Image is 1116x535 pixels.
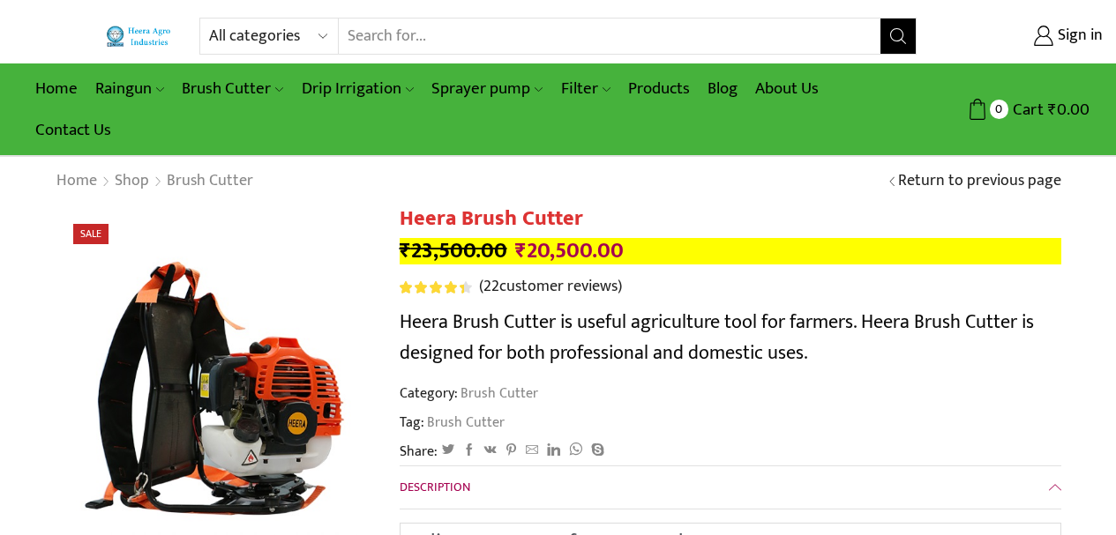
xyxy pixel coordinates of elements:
[400,233,411,269] span: ₹
[515,233,624,269] bdi: 20,500.00
[26,68,86,109] a: Home
[173,68,292,109] a: Brush Cutter
[699,68,746,109] a: Blog
[746,68,828,109] a: About Us
[1008,98,1044,122] span: Cart
[400,206,1061,232] h1: Heera Brush Cutter
[552,68,619,109] a: Filter
[400,383,538,404] span: Category:
[56,206,373,524] div: 1 / 8
[400,281,465,294] span: Rated out of 5 based on customer ratings
[423,68,551,109] a: Sprayer pump
[483,273,499,300] span: 22
[56,170,254,193] nav: Breadcrumb
[56,170,98,193] a: Home
[400,412,1061,433] span: Tag:
[1048,96,1090,123] bdi: 0.00
[26,109,120,151] a: Contact Us
[479,276,622,299] a: (22customer reviews)
[293,68,423,109] a: Drip Irrigation
[619,68,699,109] a: Products
[73,224,109,244] span: Sale
[934,93,1090,126] a: 0 Cart ₹0.00
[339,19,880,54] input: Search for...
[424,412,505,433] a: Brush Cutter
[400,233,507,269] bdi: 23,500.00
[880,19,916,54] button: Search button
[943,20,1103,52] a: Sign in
[166,170,254,193] a: Brush Cutter
[56,206,373,524] img: Heera Brush Cutter
[400,281,475,294] span: 22
[400,281,471,294] div: Rated 4.55 out of 5
[1053,25,1103,48] span: Sign in
[400,306,1034,369] span: Heera Brush Cutter is useful agriculture tool for farmers. Heera Brush Cutter is designed for bot...
[86,68,173,109] a: Raingun
[898,170,1061,193] a: Return to previous page
[400,477,470,497] span: Description
[458,382,538,405] a: Brush Cutter
[114,170,150,193] a: Shop
[515,233,527,269] span: ₹
[400,466,1061,509] a: Description
[1048,96,1057,123] span: ₹
[990,100,1008,118] span: 0
[400,442,438,462] span: Share:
